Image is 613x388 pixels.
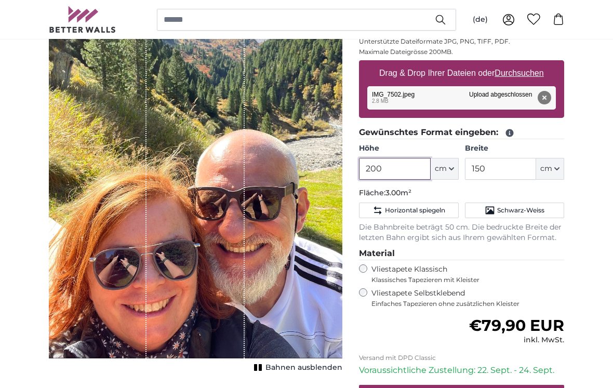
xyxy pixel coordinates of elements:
button: Schwarz-Weiss [465,203,564,218]
p: Voraussichtliche Zustellung: 22. Sept. - 24. Sept. [359,364,564,377]
u: Durchsuchen [495,69,544,77]
span: cm [435,164,447,174]
label: Breite [465,143,564,154]
span: Horizontal spiegeln [385,206,445,215]
div: inkl. MwSt. [469,335,564,345]
span: Schwarz-Weiss [497,206,544,215]
button: Horizontal spiegeln [359,203,458,218]
button: cm [536,158,564,180]
span: cm [540,164,552,174]
legend: Material [359,247,564,260]
span: €79,90 EUR [469,316,564,335]
span: 3.00m² [385,188,411,197]
img: Betterwalls [49,6,116,33]
p: Unterstützte Dateiformate JPG, PNG, TIFF, PDF. [359,37,564,46]
button: (de) [464,10,496,29]
p: Versand mit DPD Classic [359,354,564,362]
span: Bahnen ausblenden [265,363,342,373]
p: Fläche: [359,188,564,198]
span: Klassisches Tapezieren mit Kleister [371,276,555,284]
label: Vliestapete Selbstklebend [371,288,564,308]
label: Vliestapete Klassisch [371,264,555,284]
button: Bahnen ausblenden [251,360,342,375]
label: Drag & Drop Ihrer Dateien oder [375,63,548,84]
label: Höhe [359,143,458,154]
p: Die Bahnbreite beträgt 50 cm. Die bedruckte Breite der letzten Bahn ergibt sich aus Ihrem gewählt... [359,222,564,243]
p: Maximale Dateigrösse 200MB. [359,48,564,56]
span: Einfaches Tapezieren ohne zusätzlichen Kleister [371,300,564,308]
legend: Gewünschtes Format eingeben: [359,126,564,139]
button: cm [431,158,459,180]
